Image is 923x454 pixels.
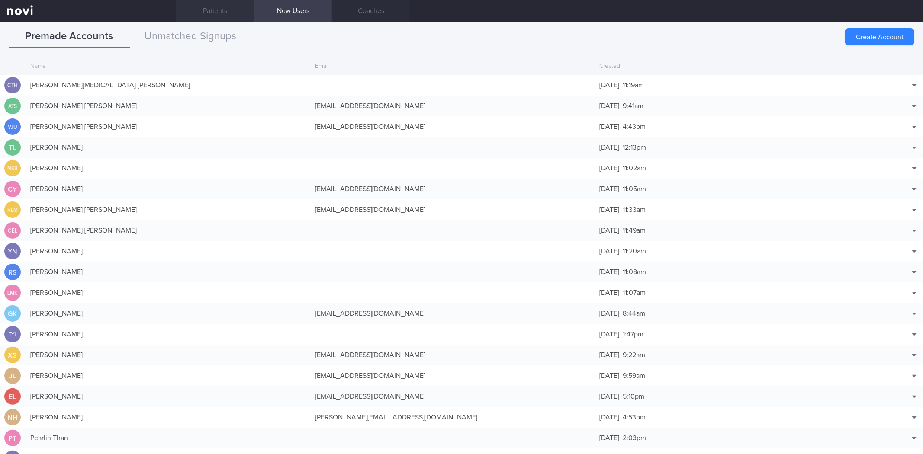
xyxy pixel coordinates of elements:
div: JL [4,368,21,384]
div: [PERSON_NAME] [26,263,311,281]
div: [PERSON_NAME] [26,243,311,260]
span: [DATE] [599,206,619,213]
div: CTH [6,77,19,94]
span: [DATE] [599,123,619,130]
span: 9:41am [623,102,643,109]
div: EL [4,388,21,405]
div: [PERSON_NAME] [26,180,311,198]
div: [EMAIL_ADDRESS][DOMAIN_NAME] [311,118,595,135]
div: [PERSON_NAME] [26,284,311,301]
span: 9:59am [623,372,645,379]
div: NKB [6,160,19,177]
span: [DATE] [599,82,619,89]
div: [PERSON_NAME][EMAIL_ADDRESS][DOMAIN_NAME] [311,409,595,426]
div: CY [4,181,21,198]
div: [PERSON_NAME] [PERSON_NAME] [26,97,311,115]
span: [DATE] [599,248,619,255]
div: [PERSON_NAME] [26,409,311,426]
div: Name [26,58,311,75]
button: Unmatched Signups [130,26,251,48]
div: RLM [6,201,19,218]
div: ATS [6,98,19,115]
div: TYJ [6,326,19,343]
div: [PERSON_NAME] [26,139,311,156]
button: Premade Accounts [9,26,130,48]
span: [DATE] [599,144,619,151]
span: [DATE] [599,289,619,296]
div: [PERSON_NAME][MEDICAL_DATA] [PERSON_NAME] [26,77,311,94]
span: [DATE] [599,185,619,192]
button: Create Account [845,28,914,45]
span: [DATE] [599,352,619,358]
span: 2:03pm [623,435,646,441]
span: 11:20am [623,248,646,255]
div: [EMAIL_ADDRESS][DOMAIN_NAME] [311,97,595,115]
div: YN [4,243,21,260]
span: 11:05am [623,185,646,192]
span: 11:08am [623,269,646,275]
div: LMK [6,285,19,301]
div: Pearlin Than [26,429,311,447]
div: TL [4,139,21,156]
div: PT [4,430,21,447]
div: RS [4,264,21,281]
span: [DATE] [599,331,619,338]
div: [EMAIL_ADDRESS][DOMAIN_NAME] [311,388,595,405]
div: [PERSON_NAME] [26,160,311,177]
div: VJU [6,118,19,135]
div: Email [311,58,595,75]
span: 4:43pm [623,123,646,130]
div: [PERSON_NAME] [26,388,311,405]
div: [EMAIL_ADDRESS][DOMAIN_NAME] [311,180,595,198]
span: 1:47pm [623,331,643,338]
span: [DATE] [599,310,619,317]
span: 5:10pm [623,393,644,400]
span: [DATE] [599,372,619,379]
span: 11:07am [623,289,646,296]
span: [DATE] [599,165,619,172]
div: [PERSON_NAME] [26,305,311,322]
span: 11:19am [623,82,644,89]
span: 11:33am [623,206,646,213]
span: [DATE] [599,414,619,421]
div: CEL [6,222,19,239]
div: [EMAIL_ADDRESS][DOMAIN_NAME] [311,201,595,218]
div: [PERSON_NAME] [PERSON_NAME] [26,222,311,239]
div: NH [4,409,21,426]
div: [PERSON_NAME] [PERSON_NAME] [26,118,311,135]
span: [DATE] [599,393,619,400]
span: [DATE] [599,227,619,234]
span: [DATE] [599,102,619,109]
span: [DATE] [599,435,619,441]
span: 11:49am [623,227,646,234]
span: [DATE] [599,269,619,275]
div: GK [4,305,21,322]
div: XS [4,347,21,364]
div: [PERSON_NAME] [26,346,311,364]
span: 4:53pm [623,414,646,421]
div: Created [595,58,880,75]
div: [EMAIL_ADDRESS][DOMAIN_NAME] [311,367,595,384]
span: 11:02am [623,165,646,172]
span: 8:44am [623,310,645,317]
div: [PERSON_NAME] [PERSON_NAME] [26,201,311,218]
div: [PERSON_NAME] [26,326,311,343]
div: [EMAIL_ADDRESS][DOMAIN_NAME] [311,305,595,322]
span: 12:13pm [623,144,646,151]
div: [EMAIL_ADDRESS][DOMAIN_NAME] [311,346,595,364]
span: 9:22am [623,352,645,358]
div: [PERSON_NAME] [26,367,311,384]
